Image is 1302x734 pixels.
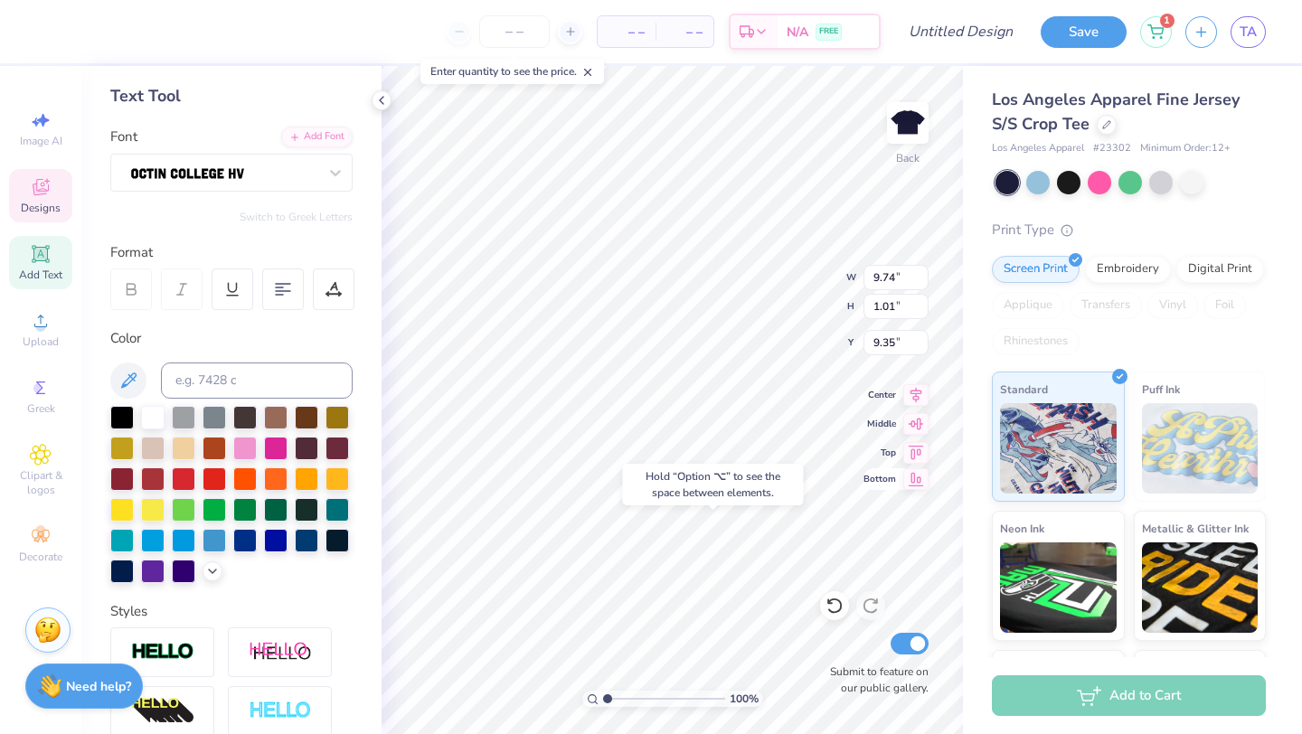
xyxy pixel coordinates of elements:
[1203,292,1246,319] div: Foil
[9,468,72,497] span: Clipart & logos
[1000,542,1117,633] img: Neon Ink
[1142,519,1249,538] span: Metallic & Glitter Ink
[820,663,929,696] label: Submit to feature on our public gallery.
[1142,403,1259,494] img: Puff Ink
[894,14,1027,50] input: Untitled Design
[1147,292,1198,319] div: Vinyl
[110,242,354,263] div: Format
[131,642,194,663] img: Stroke
[23,334,59,349] span: Upload
[1093,141,1131,156] span: # 23302
[66,678,131,695] strong: Need help?
[21,201,61,215] span: Designs
[1041,16,1127,48] button: Save
[1160,14,1175,28] span: 1
[19,550,62,564] span: Decorate
[992,141,1084,156] span: Los Angeles Apparel
[992,220,1266,240] div: Print Type
[992,256,1080,283] div: Screen Print
[992,292,1064,319] div: Applique
[890,105,926,141] img: Back
[992,328,1080,355] div: Rhinestones
[623,464,804,505] div: Hold “Option ⌥” to see the space between elements.
[20,134,62,148] span: Image AI
[240,210,353,224] button: Switch to Greek Letters
[1070,292,1142,319] div: Transfers
[420,59,604,84] div: Enter quantity to see the price.
[1142,542,1259,633] img: Metallic & Glitter Ink
[863,389,896,401] span: Center
[609,23,645,42] span: – –
[110,127,137,147] label: Font
[666,23,703,42] span: – –
[1176,256,1264,283] div: Digital Print
[863,447,896,459] span: Top
[161,362,353,399] input: e.g. 7428 c
[863,473,896,485] span: Bottom
[249,701,312,721] img: Negative Space
[1000,380,1048,399] span: Standard
[1140,141,1231,156] span: Minimum Order: 12 +
[110,328,353,349] div: Color
[281,127,353,147] div: Add Font
[19,268,62,282] span: Add Text
[863,418,896,430] span: Middle
[479,15,550,48] input: – –
[249,641,312,663] img: Shadow
[819,25,838,38] span: FREE
[131,697,194,726] img: 3d Illusion
[1000,403,1117,494] img: Standard
[896,150,920,166] div: Back
[1231,16,1266,48] a: TA
[730,691,759,707] span: 100 %
[1000,519,1044,538] span: Neon Ink
[1085,256,1171,283] div: Embroidery
[1240,22,1257,42] span: TA
[110,601,353,622] div: Styles
[110,84,353,108] div: Text Tool
[787,23,808,42] span: N/A
[992,89,1240,135] span: Los Angeles Apparel Fine Jersey S/S Crop Tee
[1142,380,1180,399] span: Puff Ink
[27,401,55,416] span: Greek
